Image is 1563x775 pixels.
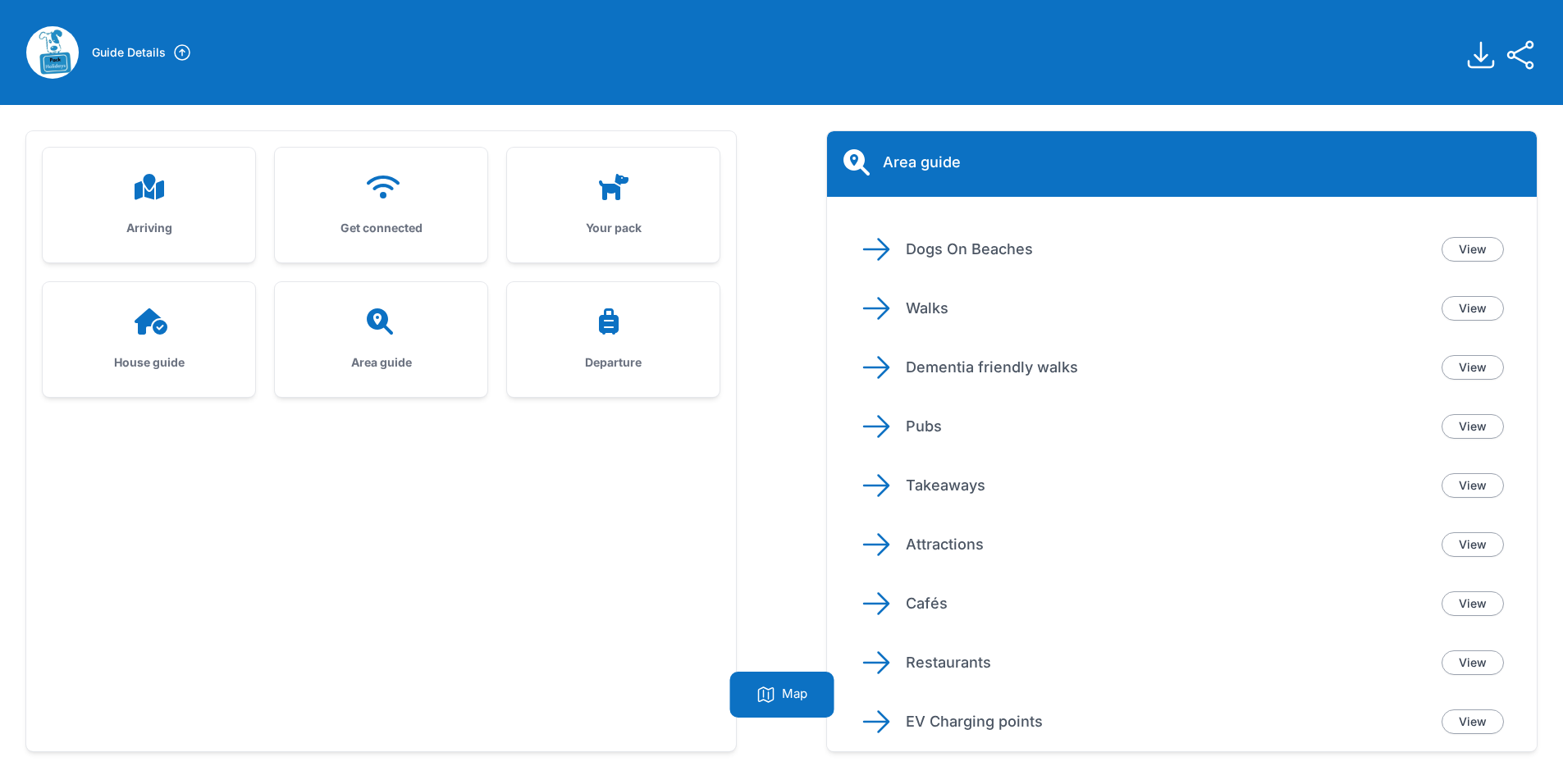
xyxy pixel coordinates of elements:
[906,710,1428,733] p: EV Charging points
[782,685,807,704] p: Map
[92,43,192,62] a: Guide Details
[906,592,1428,615] p: Cafés
[883,151,961,174] h2: Area guide
[275,282,487,397] a: Area guide
[301,220,461,236] h3: Get connected
[275,148,487,262] a: Get connected
[43,148,255,262] a: Arriving
[507,282,720,397] a: Departure
[906,415,1428,438] p: Pubs
[1442,414,1504,439] a: View
[1442,532,1504,557] a: View
[906,474,1428,497] p: Takeaways
[92,44,166,61] h3: Guide Details
[26,26,79,79] img: gaesdmpcvh35y63hoc4okpy6i0mm
[906,356,1428,379] p: Dementia friendly walks
[69,354,229,371] h3: House guide
[1442,355,1504,380] a: View
[906,297,1428,320] p: Walks
[301,354,461,371] h3: Area guide
[1442,591,1504,616] a: View
[1442,473,1504,498] a: View
[1442,709,1504,734] a: View
[906,238,1428,261] p: Dogs On Beaches
[69,220,229,236] h3: Arriving
[533,354,693,371] h3: Departure
[507,148,720,262] a: Your pack
[906,651,1428,674] p: Restaurants
[906,533,1428,556] p: Attractions
[1442,237,1504,262] a: View
[1442,650,1504,675] a: View
[43,282,255,397] a: House guide
[1442,296,1504,321] a: View
[533,220,693,236] h3: Your pack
